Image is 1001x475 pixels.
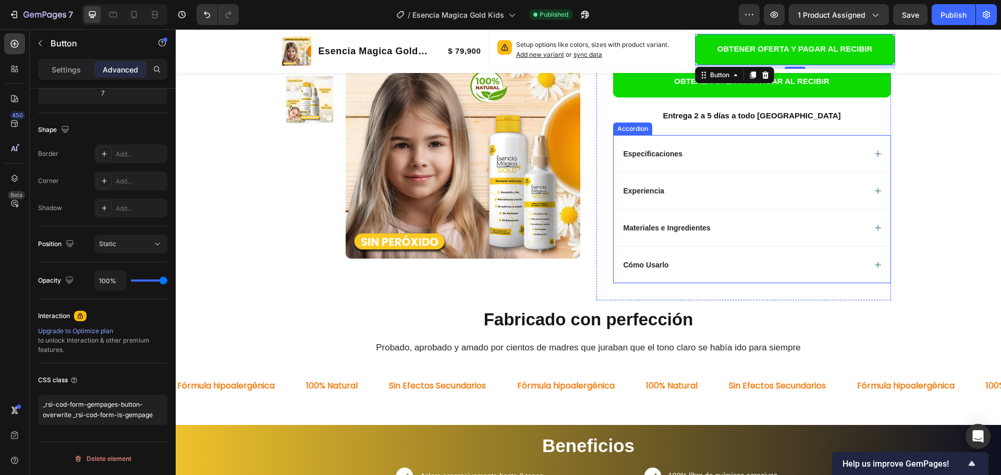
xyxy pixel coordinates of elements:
div: Position [38,237,76,251]
button: 1 product assigned [789,4,889,25]
span: Help us improve GemPages! [843,459,966,469]
p: Experiencia [448,157,489,166]
div: Delete element [74,453,131,465]
p: Advanced [103,64,138,75]
p: Cómo Usarlo [448,231,493,240]
button: <p><span style="font-size:15px;">OBTENER OFERTA Y PAGAR AL RECIBIR</span></p> [437,37,715,68]
p: 7 [68,8,73,21]
p: Fórmula hipoalergénica [341,349,439,364]
button: Delete element [38,450,167,467]
p: 100% Natural [810,349,862,364]
strong: Entrega 2 a 5 días a todo [GEOGRAPHIC_DATA] [487,82,665,91]
span: OBTENER OFERTA Y PAGAR AL RECIBIR [498,47,654,56]
span: Static [99,240,116,248]
p: Button [51,37,139,50]
div: Shadow [38,203,62,213]
strong: Fabricado con perfección [308,281,518,300]
span: Published [540,10,568,19]
span: Esencia Magica Gold Kids [412,9,504,20]
div: Upgrade to Optimize plan [38,326,167,336]
div: Undo/Redo [197,4,239,25]
span: / [408,9,410,20]
p: 100% Natural [130,349,182,364]
div: Corner [38,176,59,186]
p: Sin Efectos Secundarios [553,349,650,364]
div: Button [532,41,556,51]
div: Add... [116,204,165,213]
strong: Beneficios [367,406,459,427]
button: 7 [4,4,78,25]
div: to unlock Interaction & other premium features. [38,326,167,355]
div: Add... [116,150,165,159]
span: 1 product assigned [798,9,865,20]
span: 100% libre de químicos agresivos [493,442,602,450]
div: Interaction [38,311,70,321]
button: Show survey - Help us improve GemPages! [843,457,978,470]
span: Probado, aprobado y amado por cientos de madres que juraban que el tono claro se había ido para s... [200,313,625,323]
div: Opacity [38,274,76,288]
div: Add... [116,177,165,186]
span: Save [902,10,919,19]
iframe: Design area [176,29,1001,475]
button: Publish [932,4,975,25]
p: 100% Natural [470,349,522,364]
div: Beta [8,191,25,199]
div: CSS class [38,375,78,385]
p: Settings [52,64,81,75]
input: Auto [95,271,126,290]
div: Publish [941,9,967,20]
p: Sin Efectos Secundarios [213,349,310,364]
p: Materiales e Ingredientes [448,194,535,203]
input: 7 [92,85,113,101]
div: Shape [38,123,71,137]
p: Fórmula hipoalergénica [2,349,99,364]
div: Border [38,149,58,159]
div: Open Intercom Messenger [966,424,991,449]
div: 450 [10,111,25,119]
button: Save [893,4,927,25]
button: Static [94,235,167,253]
div: Accordion [440,95,474,104]
p: Especificaciones [448,120,507,129]
p: Fórmula hipoalergénica [681,349,779,364]
span: Aclara progresivamente hasta 3 tonos [245,443,368,451]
